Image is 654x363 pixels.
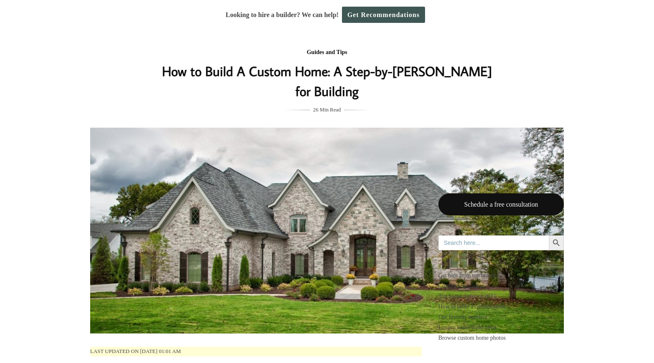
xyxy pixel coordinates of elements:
[438,333,564,343] a: Browse custom home photos
[342,7,425,23] a: Get Recommendations
[161,61,493,101] h1: How to Build A Custom Home: A Step-by-[PERSON_NAME] for Building
[313,105,341,114] span: 26 Min Read
[307,49,347,55] a: Guides and Tips
[90,347,422,356] p: Last updated on [DATE] 01:01 am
